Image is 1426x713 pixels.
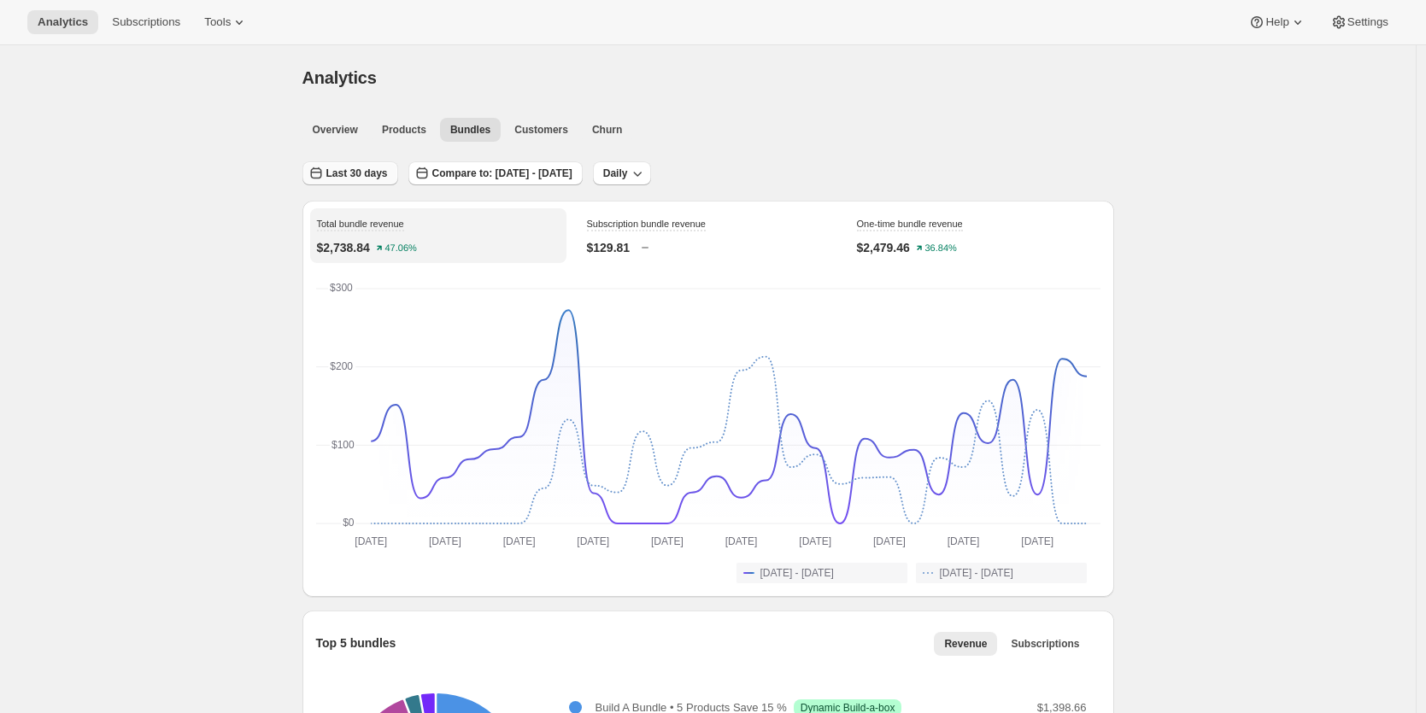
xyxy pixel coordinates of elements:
[725,535,757,547] text: [DATE]
[924,243,957,254] text: 36.84%
[1320,10,1399,34] button: Settings
[593,161,652,185] button: Daily
[944,637,987,651] span: Revenue
[317,239,370,256] p: $2,738.84
[432,167,572,180] span: Compare to: [DATE] - [DATE]
[429,535,461,547] text: [DATE]
[916,563,1087,583] button: [DATE] - [DATE]
[302,68,377,87] span: Analytics
[102,10,191,34] button: Subscriptions
[603,167,628,180] span: Daily
[112,15,180,29] span: Subscriptions
[355,535,387,547] text: [DATE]
[450,123,490,137] span: Bundles
[332,439,355,451] text: $100
[330,360,353,372] text: $200
[736,563,907,583] button: [DATE] - [DATE]
[587,239,631,256] p: $129.81
[330,282,353,294] text: $300
[317,219,404,229] span: Total bundle revenue
[384,243,417,254] text: 47.06%
[651,535,684,547] text: [DATE]
[1265,15,1288,29] span: Help
[204,15,231,29] span: Tools
[502,535,535,547] text: [DATE]
[873,535,906,547] text: [DATE]
[27,10,98,34] button: Analytics
[760,566,834,580] span: [DATE] - [DATE]
[587,219,706,229] span: Subscription bundle revenue
[316,634,396,652] p: Top 5 bundles
[343,517,355,529] text: $0
[302,161,398,185] button: Last 30 days
[799,535,831,547] text: [DATE]
[940,566,1013,580] span: [DATE] - [DATE]
[1011,637,1079,651] span: Subscriptions
[313,123,358,137] span: Overview
[1347,15,1388,29] span: Settings
[947,535,979,547] text: [DATE]
[857,219,963,229] span: One-time bundle revenue
[326,167,388,180] span: Last 30 days
[1238,10,1316,34] button: Help
[577,535,609,547] text: [DATE]
[408,161,583,185] button: Compare to: [DATE] - [DATE]
[382,123,426,137] span: Products
[514,123,568,137] span: Customers
[1021,535,1053,547] text: [DATE]
[857,239,910,256] p: $2,479.46
[38,15,88,29] span: Analytics
[592,123,622,137] span: Churn
[194,10,258,34] button: Tools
